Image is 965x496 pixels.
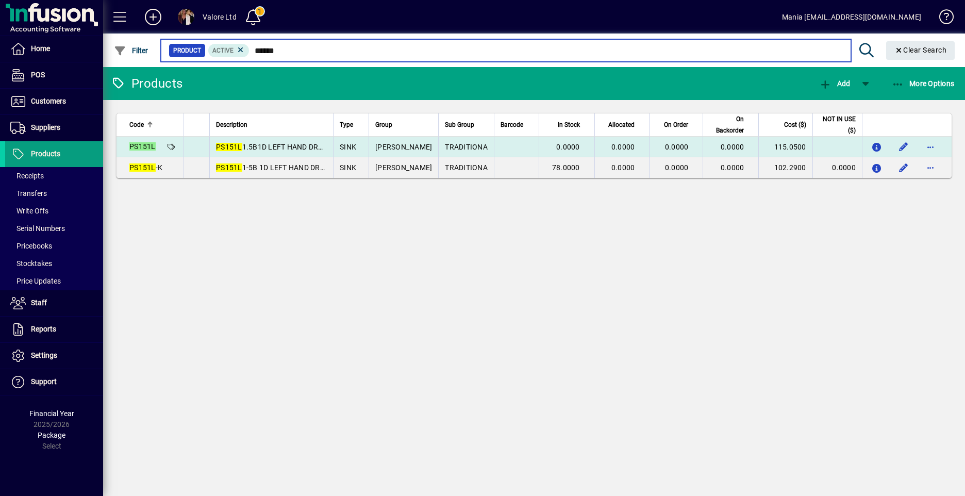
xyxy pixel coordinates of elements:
[216,119,247,130] span: Description
[784,119,806,130] span: Cost ($)
[31,377,57,386] span: Support
[889,74,957,93] button: More Options
[922,159,939,176] button: More options
[216,163,395,172] span: 1-5B 1D LEFT HAND DRAINER 1000X500X200
[216,119,327,130] div: Description
[922,139,939,155] button: More options
[31,325,56,333] span: Reports
[931,2,952,36] a: Knowledge Base
[208,44,249,57] mat-chip: Activation Status: Active
[31,71,45,79] span: POS
[894,46,947,54] span: Clear Search
[38,431,65,439] span: Package
[129,119,177,130] div: Code
[10,207,48,215] span: Write Offs
[5,237,103,255] a: Pricebooks
[608,119,635,130] span: Allocated
[556,143,580,151] span: 0.0000
[111,41,151,60] button: Filter
[709,113,744,136] span: On Backorder
[31,351,57,359] span: Settings
[886,41,955,60] button: Clear
[812,157,862,178] td: 0.0000
[114,46,148,55] span: Filter
[5,290,103,316] a: Staff
[375,143,432,151] span: [PERSON_NAME]
[129,142,156,151] em: PS151L
[5,272,103,290] a: Price Updates
[10,172,44,180] span: Receipts
[10,224,65,233] span: Serial Numbers
[665,163,689,172] span: 0.0000
[10,189,47,197] span: Transfers
[137,8,170,26] button: Add
[129,119,144,130] span: Code
[340,163,356,172] span: SINK
[375,119,432,130] div: Group
[5,255,103,272] a: Stocktakes
[5,62,103,88] a: POS
[817,74,853,93] button: Add
[340,119,353,130] span: Type
[375,163,432,172] span: [PERSON_NAME]
[611,163,635,172] span: 0.0000
[216,163,242,172] em: PS151L
[31,299,47,307] span: Staff
[29,409,74,418] span: Financial Year
[601,119,644,130] div: Allocated
[5,369,103,395] a: Support
[5,89,103,114] a: Customers
[5,167,103,185] a: Receipts
[10,242,52,250] span: Pricebooks
[445,119,488,130] div: Sub Group
[31,150,60,158] span: Products
[129,163,156,172] em: PS151L
[758,157,812,178] td: 102.2900
[895,159,912,176] button: Edit
[665,143,689,151] span: 0.0000
[445,119,474,130] span: Sub Group
[10,259,52,268] span: Stocktakes
[173,45,201,56] span: Product
[611,143,635,151] span: 0.0000
[721,163,744,172] span: 0.0000
[709,113,753,136] div: On Backorder
[445,163,488,172] span: TRADITIONA
[5,343,103,369] a: Settings
[31,123,60,131] span: Suppliers
[375,119,392,130] span: Group
[5,220,103,237] a: Serial Numbers
[212,47,234,54] span: Active
[819,79,850,88] span: Add
[819,113,856,136] span: NOT IN USE ($)
[31,97,66,105] span: Customers
[31,44,50,53] span: Home
[111,75,182,92] div: Products
[664,119,688,130] span: On Order
[5,36,103,62] a: Home
[216,143,242,151] em: PS151L
[340,143,356,151] span: SINK
[203,9,237,25] div: Valore Ltd
[10,277,61,285] span: Price Updates
[545,119,589,130] div: In Stock
[656,119,697,130] div: On Order
[892,79,955,88] span: More Options
[501,119,533,130] div: Barcode
[340,119,362,130] div: Type
[721,143,744,151] span: 0.0000
[552,163,580,172] span: 78.0000
[170,8,203,26] button: Profile
[5,185,103,202] a: Transfers
[216,143,375,151] span: 1.5B1D LEFT HAND DRAINER =0.128M3
[445,143,488,151] span: TRADITIONA
[5,317,103,342] a: Reports
[558,119,580,130] span: In Stock
[129,163,162,172] span: -K
[758,137,812,157] td: 115.0500
[501,119,523,130] span: Barcode
[782,9,921,25] div: Mania [EMAIL_ADDRESS][DOMAIN_NAME]
[895,139,912,155] button: Edit
[5,202,103,220] a: Write Offs
[5,115,103,141] a: Suppliers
